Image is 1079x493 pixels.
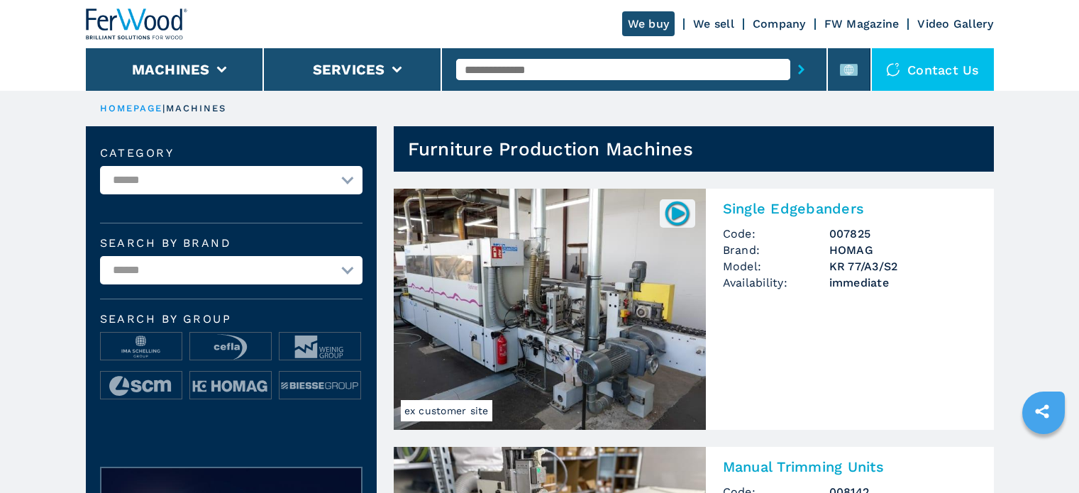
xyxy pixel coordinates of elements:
[790,53,812,86] button: submit-button
[917,17,993,31] a: Video Gallery
[86,9,188,40] img: Ferwood
[723,275,829,291] span: Availability:
[166,102,227,115] p: machines
[872,48,994,91] div: Contact us
[101,333,182,361] img: image
[280,372,360,400] img: image
[663,199,691,227] img: 007825
[190,333,271,361] img: image
[824,17,900,31] a: FW Magazine
[313,61,385,78] button: Services
[190,372,271,400] img: image
[394,189,706,430] img: Single Edgebanders HOMAG KR 77/A3/S2
[401,400,492,421] span: ex customer site
[829,258,977,275] h3: KR 77/A3/S2
[132,61,210,78] button: Machines
[693,17,734,31] a: We sell
[829,275,977,291] span: immediate
[723,458,977,475] h2: Manual Trimming Units
[723,200,977,217] h2: Single Edgebanders
[100,148,363,159] label: Category
[753,17,806,31] a: Company
[886,62,900,77] img: Contact us
[101,372,182,400] img: image
[723,242,829,258] span: Brand:
[280,333,360,361] img: image
[100,103,163,113] a: HOMEPAGE
[100,314,363,325] span: Search by group
[394,189,994,430] a: Single Edgebanders HOMAG KR 77/A3/S2ex customer site007825Single EdgebandersCode:007825Brand:HOMA...
[162,103,165,113] span: |
[1024,394,1060,429] a: sharethis
[622,11,675,36] a: We buy
[100,238,363,249] label: Search by brand
[723,226,829,242] span: Code:
[829,242,977,258] h3: HOMAG
[829,226,977,242] h3: 007825
[408,138,693,160] h1: Furniture Production Machines
[723,258,829,275] span: Model:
